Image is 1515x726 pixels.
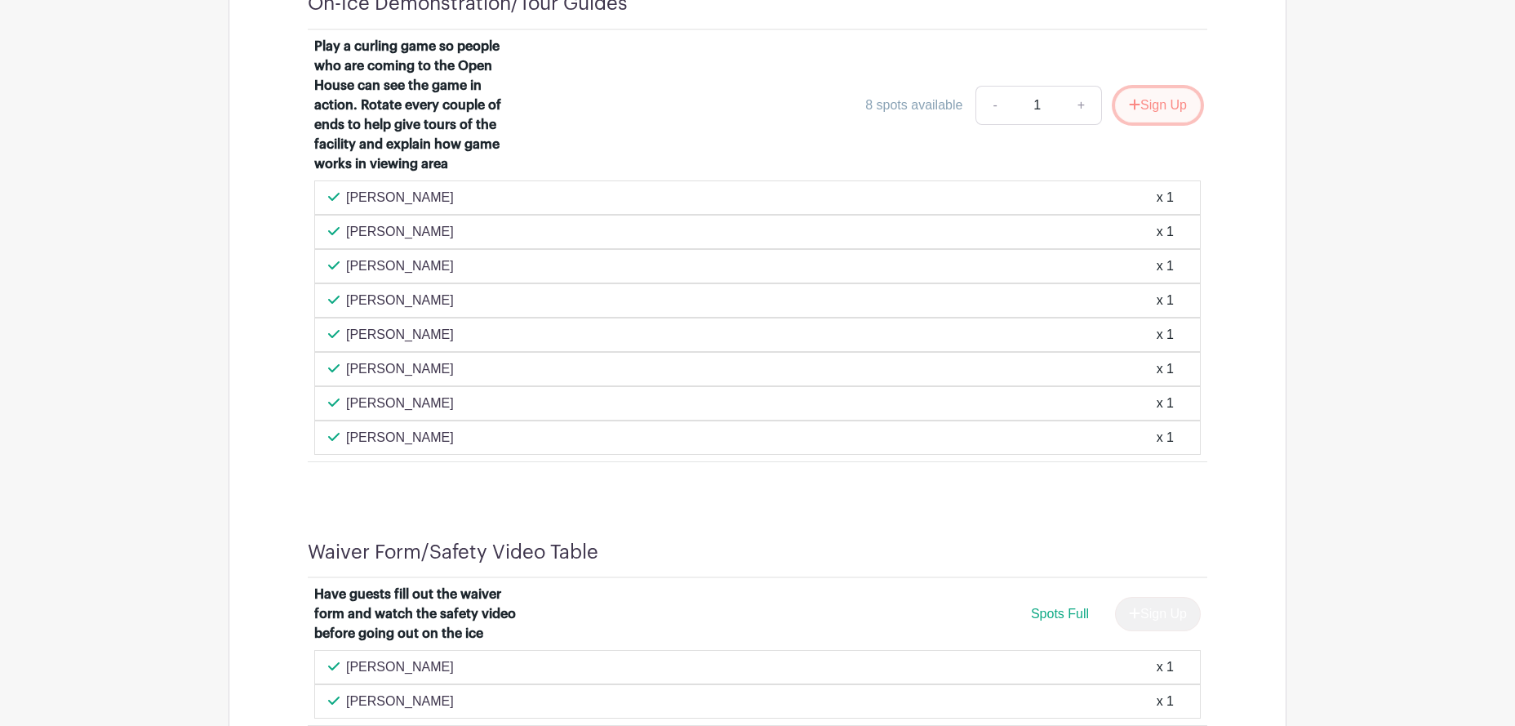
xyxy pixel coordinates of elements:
[346,428,454,448] p: [PERSON_NAME]
[346,359,454,379] p: [PERSON_NAME]
[346,692,454,711] p: [PERSON_NAME]
[865,96,962,115] div: 8 spots available
[346,291,454,310] p: [PERSON_NAME]
[1061,86,1102,125] a: +
[1157,256,1174,276] div: x 1
[1157,692,1174,711] div: x 1
[1031,607,1089,621] span: Spots Full
[1157,428,1174,448] div: x 1
[314,37,517,174] div: Play a curling game so people who are coming to the Open House can see the game in action. Rotate...
[975,86,1013,125] a: -
[1157,394,1174,413] div: x 1
[346,188,454,207] p: [PERSON_NAME]
[346,256,454,276] p: [PERSON_NAME]
[346,325,454,345] p: [PERSON_NAME]
[1157,291,1174,310] div: x 1
[1115,88,1201,122] button: Sign Up
[346,394,454,413] p: [PERSON_NAME]
[314,585,517,644] div: Have guests fill out the waiver form and watch the safety video before going out on the ice
[1157,359,1174,379] div: x 1
[308,541,598,564] h4: Waiver Form/Safety Video Table
[346,657,454,677] p: [PERSON_NAME]
[1157,325,1174,345] div: x 1
[1157,222,1174,242] div: x 1
[1157,657,1174,677] div: x 1
[1157,188,1174,207] div: x 1
[346,222,454,242] p: [PERSON_NAME]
